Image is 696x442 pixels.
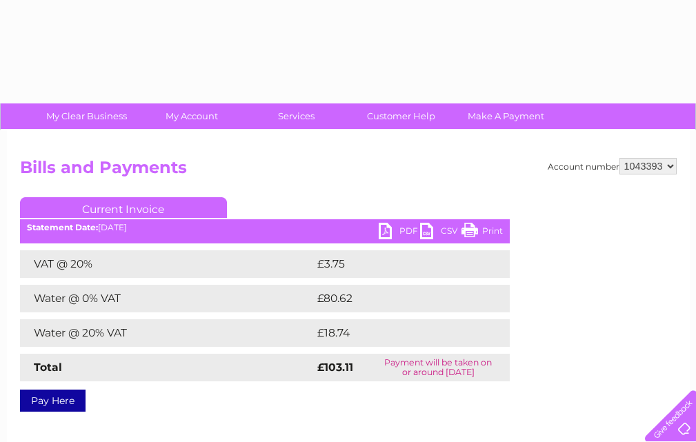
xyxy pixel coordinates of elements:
[314,250,477,278] td: £3.75
[239,103,353,129] a: Services
[379,223,420,243] a: PDF
[20,158,677,184] h2: Bills and Payments
[27,222,98,232] b: Statement Date:
[420,223,461,243] a: CSV
[344,103,458,129] a: Customer Help
[20,223,510,232] div: [DATE]
[20,285,314,312] td: Water @ 0% VAT
[314,285,482,312] td: £80.62
[135,103,248,129] a: My Account
[367,354,510,381] td: Payment will be taken on or around [DATE]
[461,223,503,243] a: Print
[20,319,314,347] td: Water @ 20% VAT
[34,361,62,374] strong: Total
[314,319,481,347] td: £18.74
[548,158,677,174] div: Account number
[30,103,143,129] a: My Clear Business
[20,250,314,278] td: VAT @ 20%
[20,197,227,218] a: Current Invoice
[317,361,353,374] strong: £103.11
[20,390,86,412] a: Pay Here
[449,103,563,129] a: Make A Payment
